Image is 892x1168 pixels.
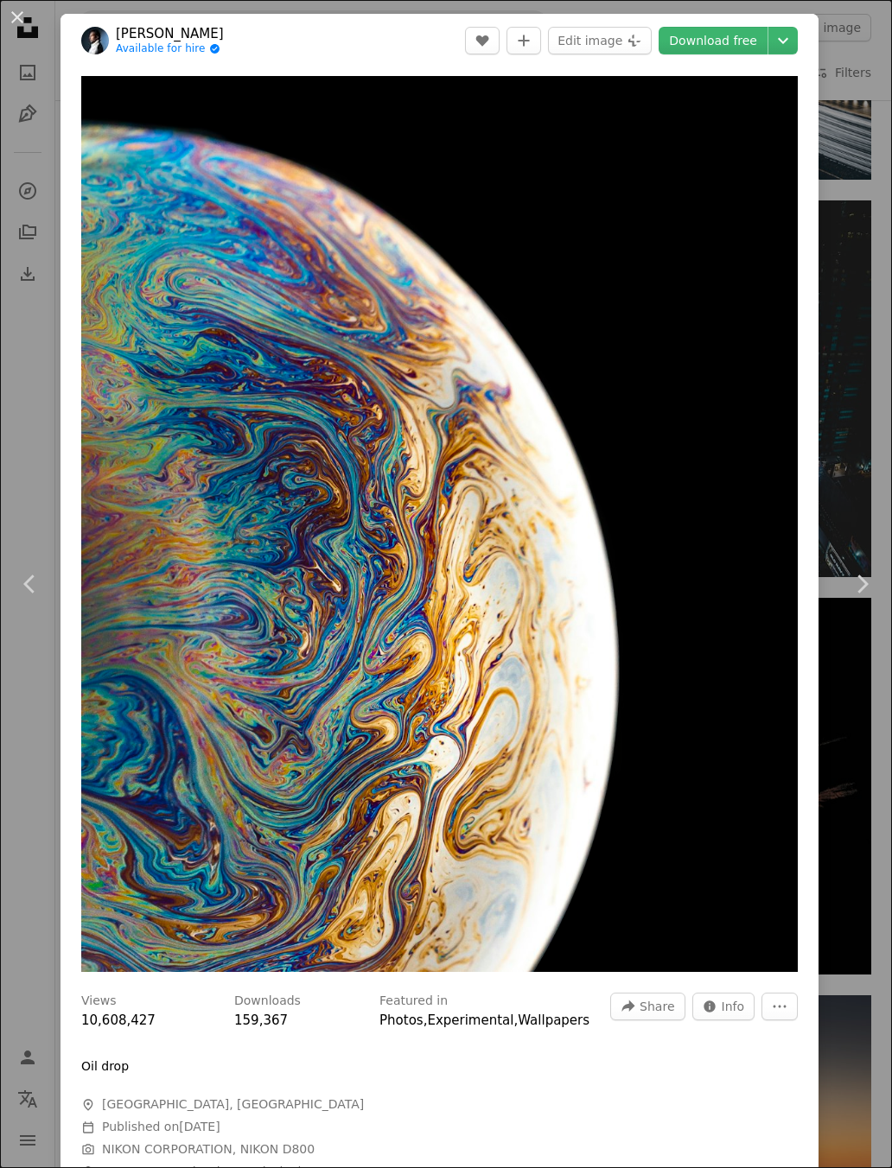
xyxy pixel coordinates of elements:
span: , [513,1012,518,1028]
span: [GEOGRAPHIC_DATA], [GEOGRAPHIC_DATA] [102,1096,364,1114]
button: More Actions [761,993,798,1020]
span: 159,367 [234,1012,288,1028]
a: [PERSON_NAME] [116,25,224,42]
button: Choose download size [768,27,798,54]
img: Go to Daniel Olah's profile [81,27,109,54]
a: Wallpapers [518,1012,589,1028]
time: September 26, 2018 at 10:13:59 PM GMT+3 [179,1120,220,1133]
button: Share this image [610,993,685,1020]
span: Share [640,993,674,1019]
button: Zoom in on this image [81,76,798,972]
img: blue, yellow, and brown planet with black background [81,76,798,972]
h3: Views [81,993,117,1010]
a: Download free [659,27,768,54]
span: 10,608,427 [81,1012,156,1028]
a: Photos [379,1012,424,1028]
button: Add to Collection [507,27,541,54]
p: Oil drop [81,1058,129,1076]
span: Info [722,993,745,1019]
button: Edit image [548,27,652,54]
a: Available for hire [116,42,224,56]
button: Like [465,27,500,54]
button: Stats about this image [692,993,755,1020]
button: NIKON CORPORATION, NIKON D800 [102,1141,315,1158]
h3: Featured in [379,993,448,1010]
h3: Downloads [234,993,301,1010]
span: Published on [102,1120,220,1133]
span: , [424,1012,428,1028]
a: Experimental [427,1012,513,1028]
a: Next [831,501,892,667]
